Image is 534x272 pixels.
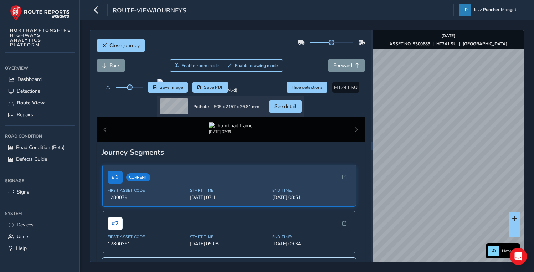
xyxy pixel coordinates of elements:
span: route-view/journeys [113,6,186,16]
td: Pothole [191,96,211,117]
td: 505 x 2157 x 26.81 mm [211,96,262,117]
span: First Asset Code: [108,234,186,240]
span: End Time: [272,234,350,240]
a: Dashboard [5,73,75,85]
span: Enable drawing mode [235,63,278,68]
div: [DATE] 07:39 [209,129,252,134]
span: NORTHAMPTONSHIRE HIGHWAYS ANALYTICS PLATFORM [10,28,71,47]
span: Devices [17,221,34,228]
span: Signs [17,189,29,195]
span: Dashboard [17,76,42,83]
div: Open Intercom Messenger [510,248,527,265]
div: Journey Segments [102,147,360,157]
span: HT24 LSU [334,84,358,91]
span: Close journey [109,42,140,49]
span: See detail [274,103,296,110]
a: Repairs [5,109,75,120]
span: 12800791 [108,194,186,201]
button: Back [97,59,125,72]
img: rr logo [10,5,70,21]
span: Repairs [17,111,33,118]
span: Hide detections [292,84,323,90]
span: First Asset Code: [108,188,186,193]
button: Jezz Puncher Manget [459,4,519,16]
span: Help [16,245,27,252]
span: End Time: [272,188,350,193]
button: Zoom [170,59,224,72]
button: Save [148,82,188,93]
a: Road Condition (Beta) [5,142,75,153]
strong: HT24 LSU [436,41,457,47]
img: Thumbnail frame [209,122,252,129]
a: Route View [5,97,75,109]
span: 12800391 [108,241,186,247]
div: Overview [5,63,75,73]
span: # 1 [108,171,123,184]
strong: [GEOGRAPHIC_DATA] [463,41,507,47]
span: Enable zoom mode [181,63,219,68]
div: | | [389,41,507,47]
a: Devices [5,219,75,231]
a: Defects Guide [5,153,75,165]
a: Signs [5,186,75,198]
strong: ASSET NO. 9300683 [389,41,430,47]
span: Save image [160,84,183,90]
button: See detail [269,100,302,113]
a: Detections [5,85,75,97]
span: Defects Guide [16,156,47,163]
span: Network [502,248,518,254]
span: Forward [333,62,352,69]
span: [DATE] 07:11 [190,194,268,201]
span: Back [109,62,120,69]
button: Forward [328,59,365,72]
button: PDF [192,82,229,93]
span: # 2 [108,217,123,230]
span: [DATE] 09:08 [190,241,268,247]
a: Users [5,231,75,242]
button: Close journey [97,39,145,52]
span: [DATE] 09:34 [272,241,350,247]
button: Draw [224,59,283,72]
div: Signage [5,175,75,186]
span: [DATE] 08:51 [272,194,350,201]
span: Detections [17,88,40,94]
button: Hide detections [287,82,327,93]
strong: [DATE] [441,33,455,39]
a: Help [5,242,75,254]
div: Road Condition [5,131,75,142]
img: diamond-layout [459,4,471,16]
span: Current [126,173,150,181]
span: Start Time: [190,188,268,193]
span: Start Time: [190,234,268,240]
span: Road Condition (Beta) [16,144,65,151]
span: Route View [17,99,45,106]
span: Users [17,233,30,240]
span: Save PDF [204,84,224,90]
span: Jezz Puncher Manget [474,4,516,16]
div: System [5,208,75,219]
